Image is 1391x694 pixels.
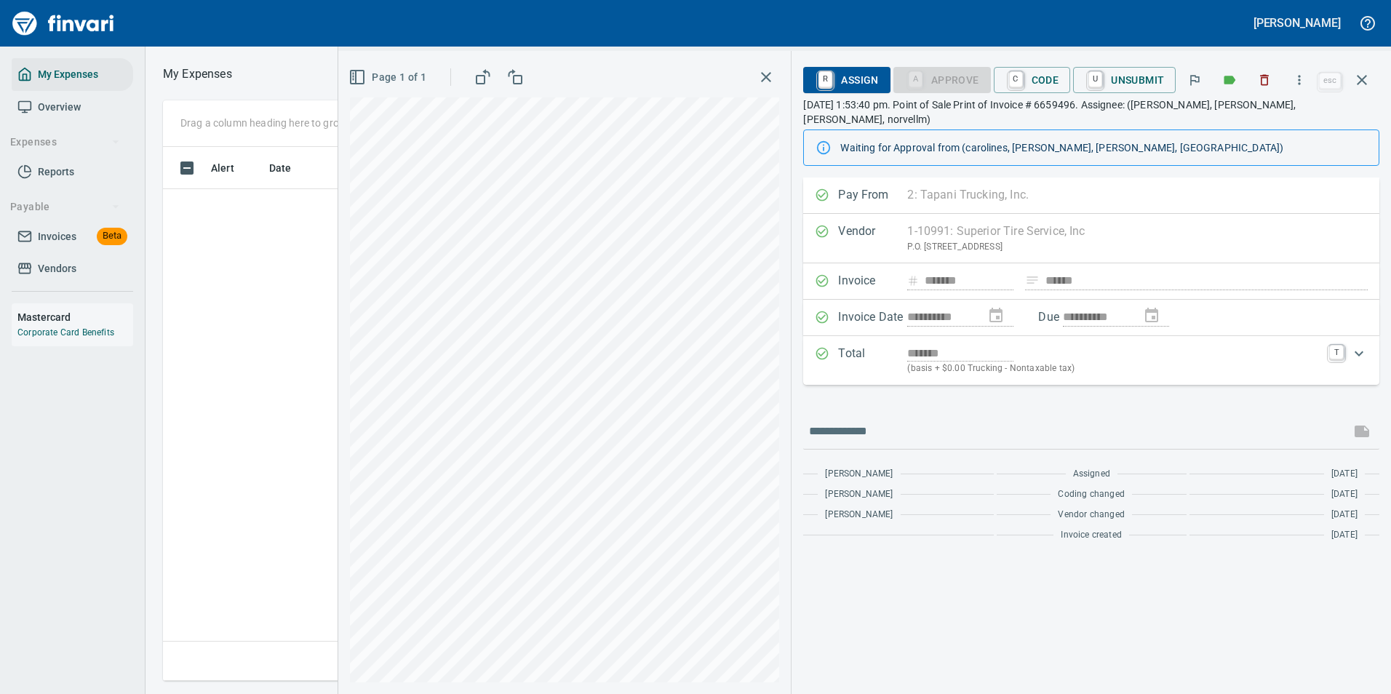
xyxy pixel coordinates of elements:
span: Date [269,159,311,177]
span: Page 1 of 1 [351,68,426,87]
span: Beta [97,228,127,244]
span: [PERSON_NAME] [825,508,893,522]
span: Alert [211,159,234,177]
nav: breadcrumb [163,65,232,83]
a: Reports [12,156,133,188]
p: Drag a column heading here to group the table [180,116,394,130]
button: More [1283,64,1315,96]
span: This records your message into the invoice and notifies anyone mentioned [1344,414,1379,449]
span: Alert [211,159,253,177]
span: My Expenses [38,65,98,84]
button: [PERSON_NAME] [1250,12,1344,34]
button: RAssign [803,67,890,93]
span: Date [269,159,292,177]
span: Unsubmit [1085,68,1164,92]
button: Labels [1213,64,1245,96]
span: Invoice created [1061,528,1122,543]
a: R [818,71,832,87]
button: Discard [1248,64,1280,96]
a: Overview [12,91,133,124]
span: [DATE] [1331,487,1358,502]
div: Coding Required [893,73,991,85]
a: InvoicesBeta [12,220,133,253]
a: esc [1319,73,1341,89]
span: Code [1005,68,1059,92]
a: C [1009,71,1023,87]
span: [PERSON_NAME] [825,467,893,482]
span: Expenses [10,133,120,151]
span: Vendors [38,260,76,278]
div: Expand [803,336,1379,385]
a: My Expenses [12,58,133,91]
span: Overview [38,98,81,116]
span: [DATE] [1331,528,1358,543]
span: Close invoice [1315,63,1379,97]
a: T [1329,345,1344,359]
p: [DATE] 1:53:40 pm. Point of Sale Print of Invoice # 6659496. Assignee: ([PERSON_NAME], [PERSON_NA... [803,97,1379,127]
button: Page 1 of 1 [346,64,432,91]
img: Finvari [9,6,118,41]
a: Vendors [12,252,133,285]
button: Payable [4,194,126,220]
span: Invoices [38,228,76,246]
a: Corporate Card Benefits [17,327,114,338]
span: Assign [815,68,878,92]
p: My Expenses [163,65,232,83]
span: [DATE] [1331,508,1358,522]
button: CCode [994,67,1071,93]
p: Total [838,345,907,376]
a: U [1088,71,1102,87]
span: Assigned [1073,467,1110,482]
button: Expenses [4,129,126,156]
h5: [PERSON_NAME] [1254,15,1341,31]
span: Vendor changed [1058,508,1124,522]
span: Coding changed [1058,487,1124,502]
span: [PERSON_NAME] [825,487,893,502]
span: [DATE] [1331,467,1358,482]
div: Waiting for Approval from (carolines, [PERSON_NAME], [PERSON_NAME], [GEOGRAPHIC_DATA]) [840,135,1367,161]
span: Reports [38,163,74,181]
button: UUnsubmit [1073,67,1176,93]
p: (basis + $0.00 Trucking - Nontaxable tax) [907,362,1320,376]
button: Flag [1179,64,1211,96]
h6: Mastercard [17,309,133,325]
span: Payable [10,198,120,216]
